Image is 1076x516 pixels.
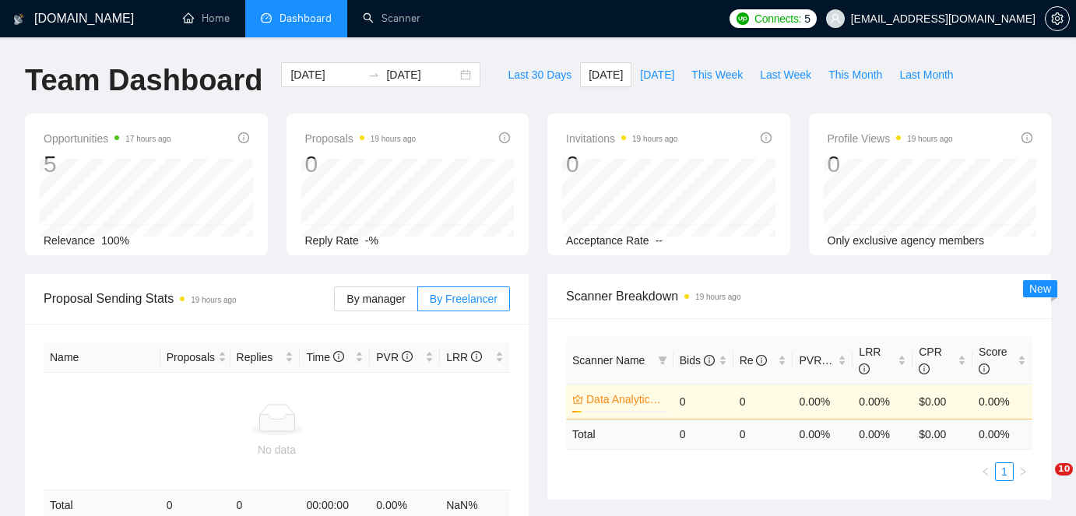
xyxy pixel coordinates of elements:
[828,129,953,148] span: Profile Views
[1046,12,1069,25] span: setting
[733,384,793,419] td: 0
[566,234,649,247] span: Acceptance Rate
[640,66,674,83] span: [DATE]
[1045,6,1070,31] button: setting
[333,351,344,362] span: info-circle
[859,346,881,375] span: LRR
[695,293,740,301] time: 19 hours ago
[566,129,677,148] span: Invitations
[1021,132,1032,143] span: info-circle
[799,354,835,367] span: PVR
[1045,12,1070,25] a: setting
[280,12,332,25] span: Dashboard
[430,293,498,305] span: By Freelancer
[237,349,283,366] span: Replies
[305,129,417,148] span: Proposals
[230,342,301,373] th: Replies
[804,10,811,27] span: 5
[1055,463,1073,476] span: 10
[995,462,1014,481] li: 1
[446,351,482,363] span: LRR
[44,129,171,148] span: Opportunities
[499,62,580,87] button: Last 30 Days
[1018,467,1028,476] span: right
[499,132,510,143] span: info-circle
[367,68,380,81] span: to
[580,62,631,87] button: [DATE]
[101,234,129,247] span: 100%
[572,354,645,367] span: Scanner Name
[367,68,380,81] span: swap-right
[673,419,733,449] td: 0
[737,12,749,25] img: upwork-logo.png
[981,467,990,476] span: left
[160,342,230,373] th: Proposals
[306,351,343,363] span: Time
[572,394,583,405] span: crown
[183,12,230,25] a: homeHome
[691,66,743,83] span: This Week
[1014,462,1032,481] li: Next Page
[912,419,972,449] td: $ 0.00
[859,363,870,374] span: info-circle
[912,384,972,419] td: $0.00
[704,355,715,366] span: info-circle
[50,441,504,458] div: No data
[793,419,853,449] td: 0.00 %
[586,391,664,408] a: Data Analytics Sandip Active
[751,62,820,87] button: Last Week
[566,149,677,179] div: 0
[167,349,215,366] span: Proposals
[976,462,995,481] li: Previous Page
[1029,283,1051,295] span: New
[972,384,1032,419] td: 0.00%
[305,234,359,247] span: Reply Rate
[919,346,942,375] span: CPR
[761,132,772,143] span: info-circle
[996,463,1013,480] a: 1
[365,234,378,247] span: -%
[191,296,236,304] time: 19 hours ago
[13,7,24,32] img: logo
[979,363,990,374] span: info-circle
[238,132,249,143] span: info-circle
[402,351,413,362] span: info-circle
[508,66,571,83] span: Last 30 Days
[899,66,953,83] span: Last Month
[820,62,891,87] button: This Month
[44,342,160,373] th: Name
[25,62,262,99] h1: Team Dashboard
[828,149,953,179] div: 0
[631,62,683,87] button: [DATE]
[305,149,417,179] div: 0
[386,66,457,83] input: End date
[891,62,962,87] button: Last Month
[754,10,801,27] span: Connects:
[733,419,793,449] td: 0
[793,384,853,419] td: 0.00%
[979,346,1007,375] span: Score
[290,66,361,83] input: Start date
[261,12,272,23] span: dashboard
[1023,463,1060,500] iframe: Intercom live chat
[828,234,985,247] span: Only exclusive agency members
[632,135,677,143] time: 19 hours ago
[566,419,673,449] td: Total
[972,419,1032,449] td: 0.00 %
[44,289,334,308] span: Proposal Sending Stats
[371,135,416,143] time: 19 hours ago
[363,12,420,25] a: searchScanner
[853,384,912,419] td: 0.00%
[1014,462,1032,481] button: right
[830,13,841,24] span: user
[756,355,767,366] span: info-circle
[346,293,405,305] span: By manager
[740,354,768,367] span: Re
[828,66,882,83] span: This Month
[376,351,413,363] span: PVR
[760,66,811,83] span: Last Week
[655,349,670,372] span: filter
[566,286,1032,306] span: Scanner Breakdown
[658,356,667,365] span: filter
[125,135,171,143] time: 17 hours ago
